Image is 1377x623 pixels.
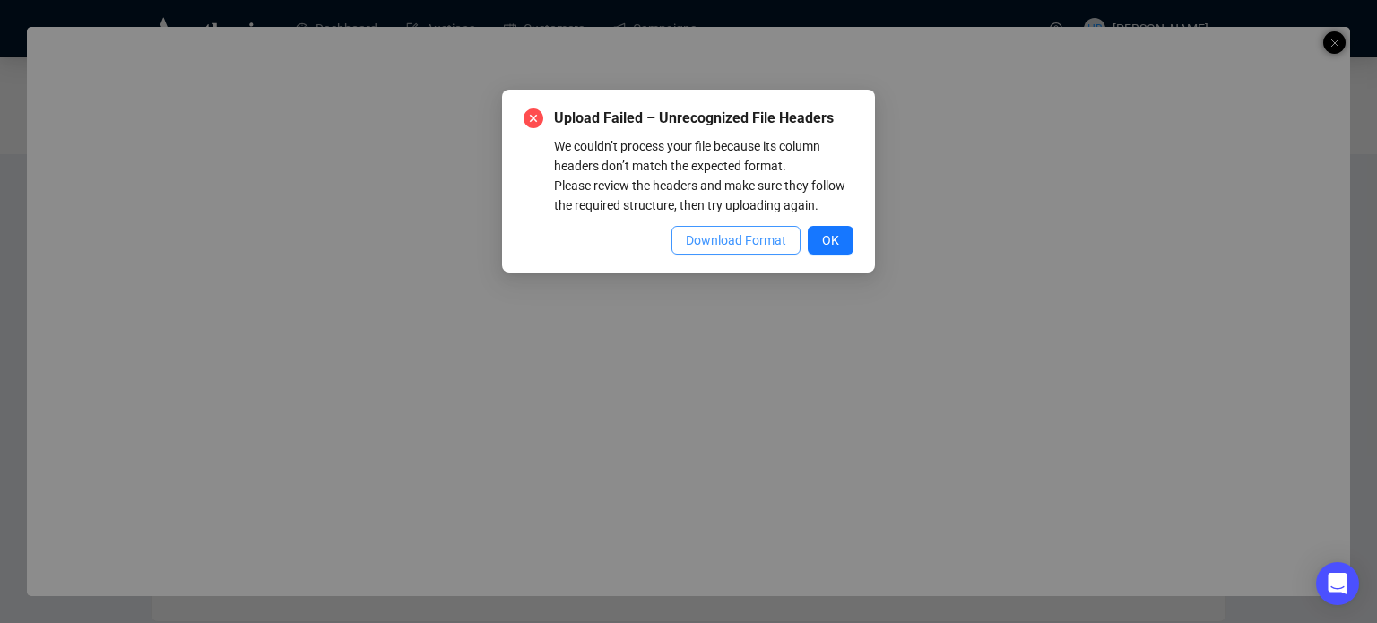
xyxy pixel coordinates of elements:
[554,108,853,129] span: Upload Failed – Unrecognized File Headers
[554,139,845,212] span: We couldn’t process your file because its column headers don’t match the expected format. Please ...
[808,226,853,255] button: OK
[524,108,543,128] span: close-circle
[1316,562,1359,605] div: Open Intercom Messenger
[671,226,801,255] button: Download Format
[686,230,786,250] span: Download Format
[822,230,839,250] span: OK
